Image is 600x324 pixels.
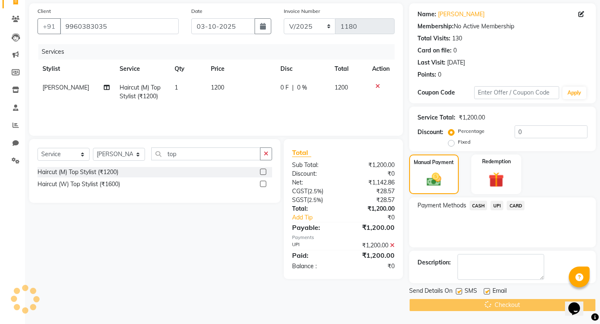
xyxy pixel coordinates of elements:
th: Qty [170,60,206,78]
div: Discount: [417,128,443,137]
div: 130 [452,34,462,43]
span: CASH [470,201,487,210]
div: Payable: [286,222,343,232]
th: Service [115,60,170,78]
span: CGST [292,187,307,195]
input: Search or Scan [151,147,260,160]
div: ₹1,200.00 [343,161,401,169]
span: 1200 [335,84,348,91]
label: Redemption [482,158,511,165]
span: CARD [507,201,525,210]
input: Enter Offer / Coupon Code [474,86,559,99]
div: ( ) [286,196,343,204]
div: Total: [286,204,343,213]
div: Name: [417,10,436,19]
div: 0 [438,70,441,79]
button: +91 [37,18,61,34]
span: 1200 [211,84,224,91]
span: Send Details On [409,287,452,297]
span: 2.5% [309,197,321,203]
div: ₹0 [343,262,401,271]
div: UPI [286,241,343,250]
div: Balance : [286,262,343,271]
div: [DATE] [447,58,465,67]
div: Discount: [286,169,343,178]
div: Haircut (W) Top Stylist (₹1600) [37,180,120,189]
div: No Active Membership [417,22,587,31]
div: Description: [417,258,451,267]
span: 2.5% [309,188,322,194]
span: UPI [490,201,503,210]
label: Date [191,7,202,15]
div: Net: [286,178,343,187]
span: Email [492,287,507,297]
span: Haircut (M) Top Stylist (₹1200) [120,84,160,100]
span: 0 % [297,83,307,92]
div: ₹1,200.00 [343,241,401,250]
div: Membership: [417,22,454,31]
div: Points: [417,70,436,79]
div: Service Total: [417,113,455,122]
div: ₹28.57 [343,187,401,196]
th: Stylist [37,60,115,78]
div: ₹1,200.00 [343,222,401,232]
div: ( ) [286,187,343,196]
div: ₹1,200.00 [343,250,401,260]
input: Search by Name/Mobile/Email/Code [60,18,179,34]
th: Price [206,60,275,78]
div: Card on file: [417,46,452,55]
div: Last Visit: [417,58,445,67]
div: ₹1,142.86 [343,178,401,187]
div: Coupon Code [417,88,474,97]
span: 1 [175,84,178,91]
div: ₹28.57 [343,196,401,204]
div: Sub Total: [286,161,343,169]
span: Payment Methods [417,201,466,210]
label: Percentage [458,127,485,135]
th: Action [367,60,395,78]
iframe: chat widget [565,291,592,316]
img: _gift.svg [484,170,509,189]
span: [PERSON_NAME] [42,84,89,91]
div: Services [38,44,401,60]
span: SMS [465,287,477,297]
span: 0 F [280,83,289,92]
div: Payments [292,234,395,241]
div: Total Visits: [417,34,450,43]
label: Fixed [458,138,470,146]
label: Manual Payment [414,159,454,166]
div: ₹1,200.00 [459,113,485,122]
th: Disc [275,60,330,78]
div: 0 [453,46,457,55]
label: Invoice Number [284,7,320,15]
div: Paid: [286,250,343,260]
a: [PERSON_NAME] [438,10,485,19]
div: ₹0 [353,213,401,222]
div: ₹0 [343,169,401,178]
span: Total [292,148,311,157]
label: Client [37,7,51,15]
th: Total [330,60,367,78]
div: Haircut (M) Top Stylist (₹1200) [37,168,118,177]
img: _cash.svg [422,171,446,188]
div: ₹1,200.00 [343,204,401,213]
button: Apply [562,87,586,99]
span: | [292,83,294,92]
a: Add Tip [286,213,353,222]
span: SGST [292,196,307,204]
